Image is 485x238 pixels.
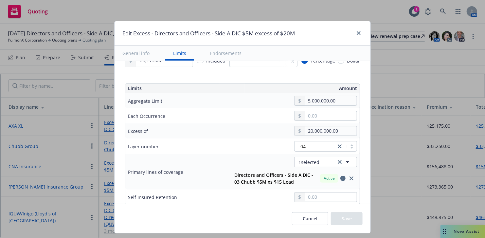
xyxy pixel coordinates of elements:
div: Excess of [128,128,148,135]
a: clear selection [336,158,344,166]
span: 04 [298,143,332,150]
a: close [355,29,363,37]
div: Primary lines of coverage [128,169,183,175]
input: 0.00 [305,192,357,202]
span: 04 [300,143,306,150]
a: close [348,174,355,182]
span: Active [323,175,336,181]
button: Cancel [292,212,328,225]
button: Endorsements [202,46,249,61]
div: Aggregate Limit [128,98,162,104]
div: Layer number [128,143,159,150]
h1: Edit Excess - Directors and Officers - Side A DIC $5M excess of $20M [122,29,295,38]
div: Self Insured Retention [128,194,177,201]
div: Each Occurrence [128,113,165,119]
input: 0.00 [305,126,357,136]
button: 1selectedclear selection [294,157,357,167]
button: Limits [165,46,194,61]
input: 0.00 [305,96,357,105]
a: close [336,142,344,150]
button: General info [115,46,157,61]
input: 0.00 [305,111,357,120]
th: Limits [125,83,219,93]
strong: Directors and Officers - Side A DIC - 03 Chubb $5M xs $15 Lead [234,172,313,185]
th: Amount [245,83,360,93]
span: 1 selected [298,159,319,166]
span: Included [206,58,225,64]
